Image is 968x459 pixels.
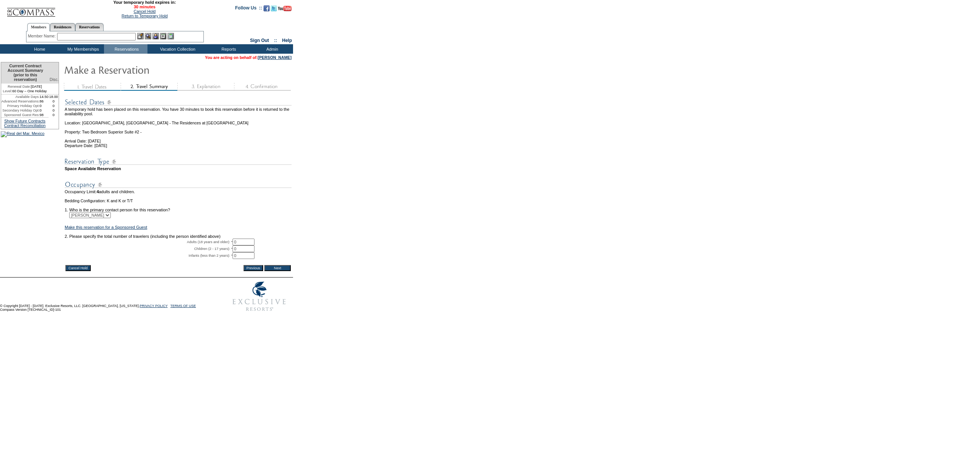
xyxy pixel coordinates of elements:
[1,113,40,117] td: Sponsored Guest Res:
[65,198,292,203] td: Bedding Configuration: K and K or T/T
[4,123,46,128] a: Contract Reconciliation
[264,265,291,271] input: Next
[40,108,49,113] td: 0
[65,98,292,107] img: subTtlSelectedDates.gif
[244,265,263,271] input: Previous
[1,131,45,137] img: Real del Mar, Mexico
[8,84,31,89] span: Renewal Date:
[137,33,144,39] img: b_edit.gif
[1,84,48,89] td: [DATE]
[271,8,277,12] a: Follow us on Twitter
[50,77,59,82] span: Disc.
[264,5,270,11] img: Become our fan on Facebook
[60,44,104,54] td: My Memberships
[282,38,292,43] a: Help
[133,9,155,14] a: Cancel Hold
[3,89,12,93] span: Level:
[48,95,59,99] td: 18.00
[4,119,45,123] a: Show Future Contracts
[65,245,233,252] td: Children (2 - 17 years): *
[59,5,230,9] span: 30 minutes
[250,38,269,43] a: Sign Out
[6,2,56,17] img: Compass Home
[65,180,292,189] img: subTtlOccupancy.gif
[48,99,59,104] td: 0
[65,116,292,125] td: Location: [GEOGRAPHIC_DATA], [GEOGRAPHIC_DATA] - The Residences at [GEOGRAPHIC_DATA]
[140,304,168,308] a: PRIVACY POLICY
[1,104,40,108] td: Primary Holiday Opt:
[65,225,147,229] a: Make this reservation for a Sponsored Guest
[1,89,48,95] td: 60 Day – One Holiday
[121,83,177,91] img: step2_state2.gif
[152,33,159,39] img: Impersonate
[65,143,292,148] td: Departure Date: [DATE]
[225,278,293,315] img: Exclusive Resorts
[17,44,60,54] td: Home
[40,99,49,104] td: 86
[147,44,206,54] td: Vacation Collection
[65,239,233,245] td: Adults (18 years and older): *
[65,166,292,171] td: Space Available Reservation
[40,113,49,117] td: 98
[177,83,234,91] img: step3_state1.gif
[168,33,174,39] img: b_calculator.gif
[64,83,121,91] img: step1_state3.gif
[1,62,48,84] td: Current Contract Account Summary (prior to this reservation)
[65,189,292,194] td: Occupancy Limit: adults and children.
[122,14,168,18] a: Return to Temporary Hold
[65,252,233,259] td: Infants (less than 2 years): *
[160,33,166,39] img: Reservations
[205,55,292,60] span: You are acting on behalf of:
[65,125,292,134] td: Property: Two Bedroom Superior Suite #2 -
[40,95,49,99] td: 14.50
[65,134,292,143] td: Arrival Date: [DATE]
[104,44,147,54] td: Reservations
[65,203,292,212] td: 1. Who is the primary contact person for this reservation?
[65,265,91,271] input: Cancel Hold
[145,33,151,39] img: View
[1,99,40,104] td: Advanced Reservations:
[171,304,196,308] a: TERMS OF USE
[50,23,75,31] a: Residences
[1,108,40,113] td: Secondary Holiday Opt:
[48,113,59,117] td: 0
[40,104,49,108] td: 0
[206,44,250,54] td: Reports
[264,8,270,12] a: Become our fan on Facebook
[271,5,277,11] img: Follow us on Twitter
[27,23,50,31] a: Members
[65,157,292,166] img: subTtlResType.gif
[274,38,277,43] span: ::
[75,23,104,31] a: Reservations
[28,33,57,39] div: Member Name:
[278,6,292,11] img: Subscribe to our YouTube Channel
[258,55,292,60] a: [PERSON_NAME]
[235,5,262,14] td: Follow Us ::
[250,44,293,54] td: Admin
[1,95,40,99] td: Available Days:
[96,189,99,194] span: 4
[234,83,291,91] img: step4_state1.gif
[48,104,59,108] td: 0
[278,8,292,12] a: Subscribe to our YouTube Channel
[65,107,292,116] td: A temporary hold has been placed on this reservation. You have 30 minutes to book this reservatio...
[48,108,59,113] td: 0
[65,234,292,239] td: 2. Please specify the total number of travelers (including the person identified above)
[64,62,215,77] img: Make Reservation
